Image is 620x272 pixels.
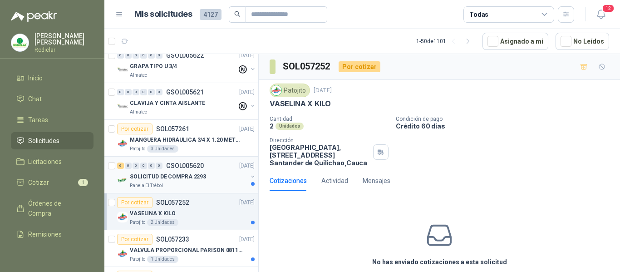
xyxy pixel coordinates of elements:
img: Company Logo [11,34,29,51]
button: Asignado a mi [482,33,548,50]
p: 2 [270,122,274,130]
div: Actividad [321,176,348,186]
a: Por cotizarSOL057252[DATE] Company LogoVASELINA X KILOPatojito2 Unidades [104,193,258,230]
a: Chat [11,90,93,108]
div: 0 [148,163,155,169]
p: GSOL005621 [166,89,204,95]
a: 0 0 0 0 0 0 GSOL005621[DATE] Company LogoCLAVIJA Y CINTA AISLANTEAlmatec [117,87,256,116]
span: Remisiones [28,229,62,239]
a: Licitaciones [11,153,93,170]
p: Dirección [270,137,369,143]
div: 0 [156,89,162,95]
a: Por cotizarSOL057261[DATE] Company LogoMANGUERA HIDRÁULICA 3/4 X 1.20 METROS DE LONGITUD HR-HR-AC... [104,120,258,157]
span: search [234,11,241,17]
h3: SOL057252 [283,59,331,74]
p: [DATE] [239,88,255,97]
div: 3 Unidades [147,145,178,153]
h1: Mis solicitudes [134,8,192,21]
div: Patojito [270,84,310,97]
p: Patojito [130,219,145,226]
div: 0 [133,52,139,59]
p: Almatec [130,72,147,79]
div: Por cotizar [339,61,380,72]
span: Chat [28,94,42,104]
img: Logo peakr [11,11,57,22]
div: Cotizaciones [270,176,307,186]
a: Solicitudes [11,132,93,149]
div: Por cotizar [117,234,153,245]
img: Company Logo [117,175,128,186]
img: Company Logo [271,85,281,95]
a: 6 0 0 0 0 0 GSOL005620[DATE] Company LogoSOLICITUD DE COMPRA 2293Panela El Trébol [117,160,256,189]
div: 0 [117,89,124,95]
img: Company Logo [117,212,128,223]
p: Panela El Trébol [130,182,163,189]
p: GSOL005622 [166,52,204,59]
p: [DATE] [239,198,255,207]
p: Almatec [130,109,147,116]
div: 0 [117,52,124,59]
div: 0 [133,89,139,95]
span: 4127 [200,9,221,20]
a: Por cotizarSOL057233[DATE] Company LogoVALVULA PROPORCIONAL PARISON 0811404612 / 4WRPEH6C4 REXROT... [104,230,258,267]
div: Por cotizar [117,197,153,208]
p: [PERSON_NAME] [PERSON_NAME] [34,33,93,45]
div: 0 [156,163,162,169]
p: Rodiclar [34,47,93,53]
div: Unidades [276,123,304,130]
img: Company Logo [117,138,128,149]
p: SOL057233 [156,236,189,242]
span: 1 [78,179,88,186]
p: GSOL005620 [166,163,204,169]
p: VASELINA X KILO [130,209,176,218]
button: No Leídos [556,33,609,50]
div: 6 [117,163,124,169]
h3: No has enviado cotizaciones a esta solicitud [372,257,507,267]
p: [DATE] [314,86,332,95]
p: VASELINA X KILO [270,99,331,109]
span: Órdenes de Compra [28,198,85,218]
a: Configuración [11,247,93,264]
p: Patojito [130,145,145,153]
div: 0 [148,52,155,59]
span: 12 [602,4,615,13]
span: Solicitudes [28,136,59,146]
div: 1 - 50 de 1101 [416,34,475,49]
p: Crédito 60 días [396,122,616,130]
span: Licitaciones [28,157,62,167]
div: 0 [148,89,155,95]
div: 0 [140,163,147,169]
div: 0 [156,52,162,59]
p: [GEOGRAPHIC_DATA], [STREET_ADDRESS] Santander de Quilichao , Cauca [270,143,369,167]
p: SOL057252 [156,199,189,206]
div: 0 [140,89,147,95]
img: Company Logo [117,64,128,75]
button: 12 [593,6,609,23]
a: Órdenes de Compra [11,195,93,222]
div: Por cotizar [117,124,153,134]
a: Tareas [11,111,93,129]
p: MANGUERA HIDRÁULICA 3/4 X 1.20 METROS DE LONGITUD HR-HR-ACOPLADA [130,136,243,144]
p: Cantidad [270,116,389,122]
a: Inicio [11,69,93,87]
p: Patojito [130,256,145,263]
div: 0 [125,89,132,95]
span: Inicio [28,73,43,83]
img: Company Logo [117,101,128,112]
a: Remisiones [11,226,93,243]
a: 0 0 0 0 0 0 GSOL005622[DATE] Company LogoGRAPA TIPO U 3/4Almatec [117,50,256,79]
div: 0 [133,163,139,169]
p: CLAVIJA Y CINTA AISLANTE [130,99,205,108]
span: Tareas [28,115,48,125]
div: 0 [140,52,147,59]
div: 1 Unidades [147,256,178,263]
div: Mensajes [363,176,390,186]
p: Condición de pago [396,116,616,122]
p: SOL057261 [156,126,189,132]
img: Company Logo [117,248,128,259]
div: 0 [125,163,132,169]
div: Todas [469,10,488,20]
div: 2 Unidades [147,219,178,226]
p: SOLICITUD DE COMPRA 2293 [130,173,206,181]
p: [DATE] [239,235,255,244]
